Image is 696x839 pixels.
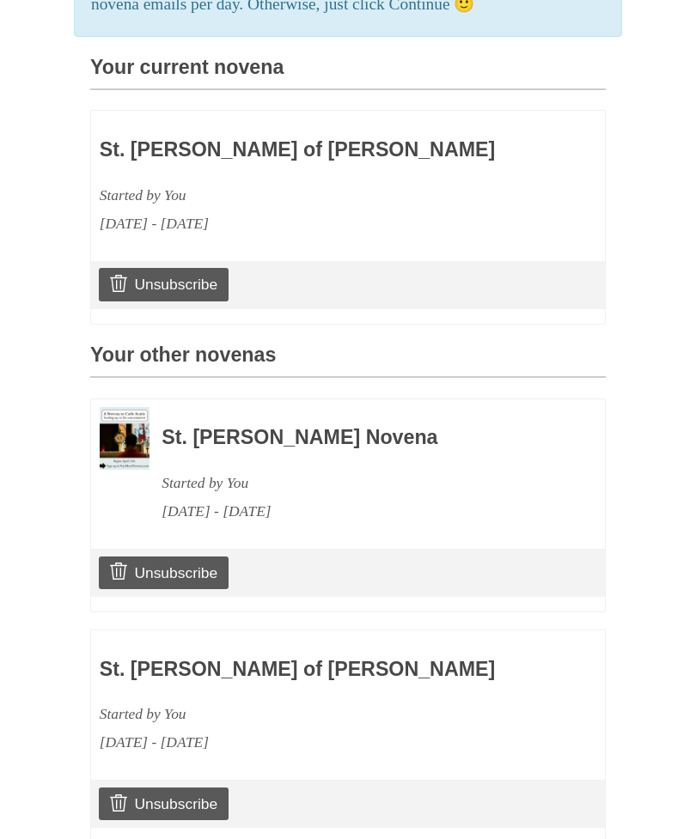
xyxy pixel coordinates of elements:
h3: St. [PERSON_NAME] Novena [162,427,559,449]
div: Started by You [100,181,497,210]
a: Unsubscribe [99,268,229,301]
h3: St. [PERSON_NAME] of [PERSON_NAME] [100,139,497,161]
div: Started by You [100,700,497,728]
a: Unsubscribe [99,787,229,820]
h3: Your other novenas [90,344,606,378]
h3: St. [PERSON_NAME] of [PERSON_NAME] [100,659,497,681]
h3: Your current novena [90,57,606,90]
div: [DATE] - [DATE] [100,210,497,238]
div: Started by You [162,469,559,497]
a: Unsubscribe [99,556,229,589]
img: Novena image [100,407,150,470]
div: [DATE] - [DATE] [100,728,497,757]
div: [DATE] - [DATE] [162,497,559,526]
